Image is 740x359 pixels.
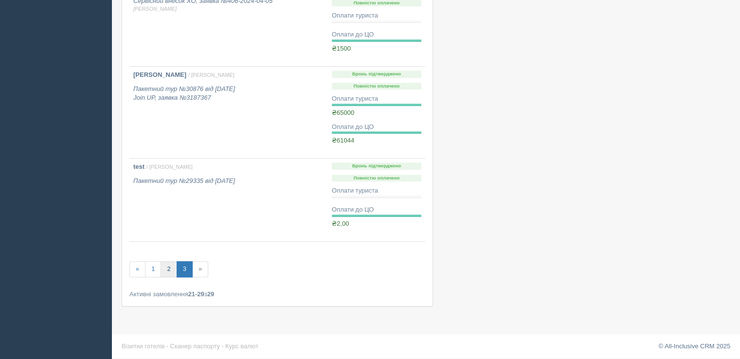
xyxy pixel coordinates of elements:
i: Пакетний тур №29335 від [DATE] [133,177,235,184]
span: ₴2,00 [332,220,349,227]
a: Курс валют [225,342,258,350]
div: Оплати туриста [332,186,421,196]
a: Сканер паспорту [170,342,220,350]
b: 21-29 [188,290,204,298]
p: Повністю оплачено [332,175,421,182]
b: test [133,163,144,170]
span: ₴61044 [332,137,354,144]
span: » [192,261,208,277]
a: 1 [145,261,161,277]
a: © All-Inclusive CRM 2025 [658,342,730,350]
p: Бронь підтверджено [332,162,421,170]
a: Візитки готелів [122,342,165,350]
b: [PERSON_NAME] [133,71,186,78]
span: ₴1500 [332,45,351,52]
div: Оплати туриста [332,11,421,20]
i: Пакетний тур №30876 від [DATE] Join UP, заявка №3187367 [133,85,235,102]
span: / [PERSON_NAME] [188,72,235,78]
span: [PERSON_NAME] [133,5,324,13]
b: 29 [207,290,214,298]
p: Бронь підтверджено [332,71,421,78]
a: « [129,261,145,277]
div: Активні замовлення з [129,289,425,299]
div: Оплати туриста [332,94,421,104]
div: Оплати до ЦО [332,205,421,215]
div: Оплати до ЦО [332,123,421,132]
a: 3 [177,261,193,277]
a: [PERSON_NAME] / [PERSON_NAME] Пакетний тур №30876 від [DATE]Join UP, заявка №3187367 [129,67,328,158]
span: / [PERSON_NAME] [146,164,193,170]
span: · [166,342,168,350]
a: test / [PERSON_NAME] Пакетний тур №29335 від [DATE] [129,159,328,241]
span: ₴65000 [332,109,354,116]
span: · [222,342,224,350]
a: 2 [161,261,177,277]
div: Оплати до ЦО [332,30,421,39]
p: Повністю оплачено [332,83,421,90]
